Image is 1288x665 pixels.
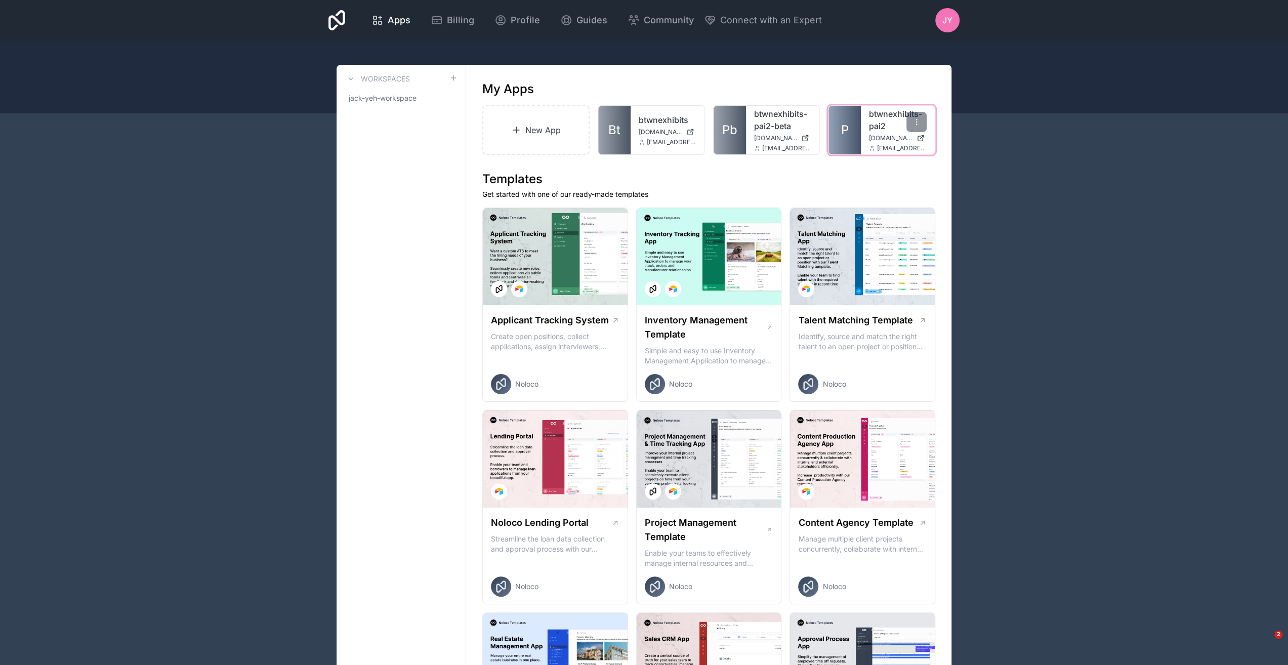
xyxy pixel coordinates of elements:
[714,106,746,154] a: Pb
[828,106,861,154] a: P
[482,81,534,97] h1: My Apps
[552,9,615,31] a: Guides
[423,9,482,31] a: Billing
[345,73,410,85] a: Workspaces
[495,487,503,495] img: Airtable Logo
[720,13,822,27] span: Connect with an Expert
[798,516,913,530] h1: Content Agency Template
[802,285,810,293] img: Airtable Logo
[515,581,538,592] span: Noloco
[704,13,822,27] button: Connect with an Expert
[619,9,702,31] a: Community
[608,122,620,138] span: Bt
[869,134,912,142] span: [DOMAIN_NAME]
[645,346,773,366] p: Simple and easy to use Inventory Management Application to manage your stock, orders and Manufact...
[482,105,590,155] a: New App
[639,128,682,136] span: [DOMAIN_NAME]
[1254,631,1278,655] iframe: Intercom live chat
[447,13,474,27] span: Billing
[754,134,798,142] span: [DOMAIN_NAME]
[363,9,419,31] a: Apps
[515,379,538,389] span: Noloco
[798,313,912,327] h1: Talent Matching Template
[639,128,696,136] a: [DOMAIN_NAME]
[822,379,846,389] span: Noloco
[802,487,810,495] img: Airtable Logo
[669,487,677,495] img: Airtable Logo
[361,74,410,84] h3: Workspaces
[669,581,692,592] span: Noloco
[482,189,935,199] p: Get started with one of our ready-made templates
[388,13,410,27] span: Apps
[722,122,737,138] span: Pb
[644,13,694,27] span: Community
[877,144,927,152] span: [EMAIL_ADDRESS][DOMAIN_NAME]
[1274,631,1282,639] span: 2
[669,379,692,389] span: Noloco
[598,106,631,154] a: Bt
[349,93,417,103] span: jack-yeh-workspace
[491,516,589,530] h1: Noloco Lending Portal
[645,516,766,544] h1: Project Management Template
[482,171,935,187] h1: Templates
[576,13,607,27] span: Guides
[942,14,952,26] span: JY
[754,108,812,132] a: btwnexhibits-pai2-beta
[869,108,927,132] a: btwnexhibits-pai2
[754,134,812,142] a: [DOMAIN_NAME]
[515,285,523,293] img: Airtable Logo
[645,313,766,342] h1: Inventory Management Template
[491,534,619,554] p: Streamline the loan data collection and approval process with our Lending Portal template.
[486,9,548,31] a: Profile
[762,144,812,152] span: [EMAIL_ADDRESS][DOMAIN_NAME]
[645,548,773,568] p: Enable your teams to effectively manage internal resources and execute client projects on time.
[647,138,696,146] span: [EMAIL_ADDRESS][DOMAIN_NAME]
[869,134,927,142] a: [DOMAIN_NAME]
[822,581,846,592] span: Noloco
[491,331,619,352] p: Create open positions, collect applications, assign interviewers, centralise candidate feedback a...
[639,114,696,126] a: btwnexhibits
[798,534,927,554] p: Manage multiple client projects concurrently, collaborate with internal and external stakeholders...
[841,122,849,138] span: P
[345,89,458,107] a: jack-yeh-workspace
[511,13,540,27] span: Profile
[491,313,609,327] h1: Applicant Tracking System
[798,331,927,352] p: Identify, source and match the right talent to an open project or position with our Talent Matchi...
[669,285,677,293] img: Airtable Logo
